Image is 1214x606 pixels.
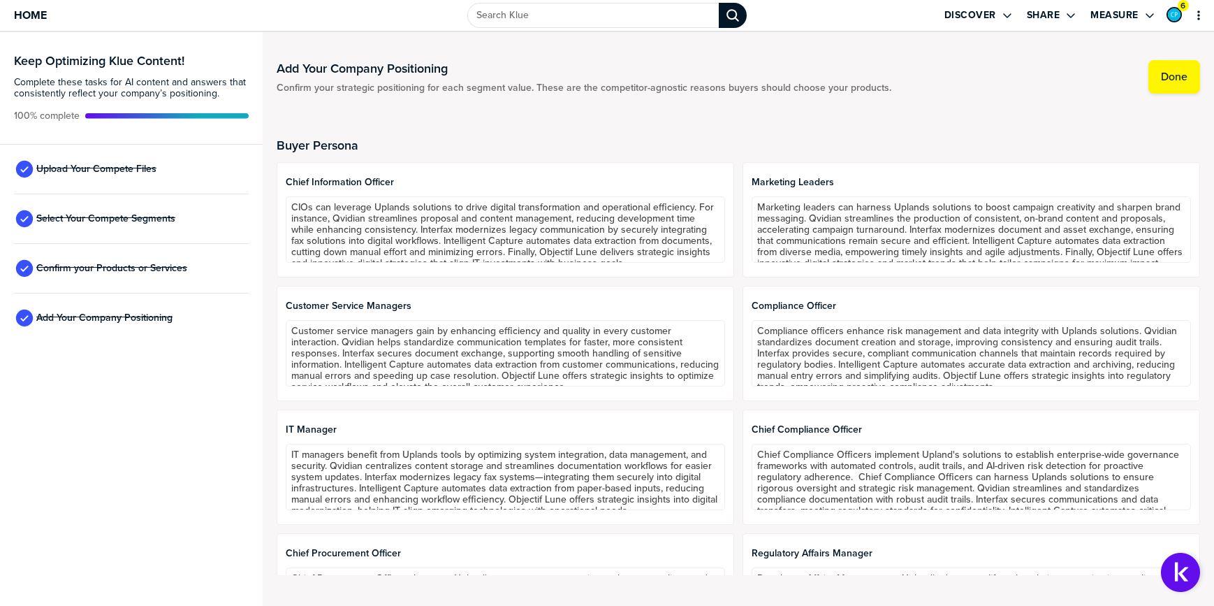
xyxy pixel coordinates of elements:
[286,444,725,510] textarea: IT managers benefit from Uplands tools by optimizing system integration, data management, and sec...
[286,301,725,312] span: Customer Service Managers
[277,82,891,94] span: Confirm your strategic positioning for each segment value. These are the competitor-agnostic reas...
[14,77,249,99] span: Complete these tasks for AI content and answers that consistently reflect your company’s position...
[1148,60,1200,94] button: Done
[752,548,1191,559] span: Regulatory Affairs Manager
[752,177,1191,188] span: Marketing Leaders
[1167,7,1182,22] div: Chad Pachtinger
[286,548,725,559] span: Chief Procurement Officer
[467,3,719,28] input: Search Klue
[1027,9,1060,22] label: Share
[752,301,1191,312] span: Compliance Officer
[14,55,249,67] h3: Keep Optimizing Klue Content!
[719,3,747,28] div: Search Klue
[277,138,1200,152] h2: Buyer Persona
[277,60,891,77] h1: Add Your Company Positioning
[1161,70,1187,84] label: Done
[752,424,1191,435] span: Chief Compliance Officer
[1165,6,1183,24] a: Edit Profile
[752,196,1191,263] textarea: Marketing leaders can harness Uplands solutions to boost campaign creativity and sharpen brand me...
[1168,8,1180,21] img: 7be8f54e53ea04b59f32570bf82b285c-sml.png
[286,320,725,387] textarea: Customer service managers gain by enhancing efficiency and quality in every customer interaction....
[14,110,80,122] span: Active
[752,320,1191,387] textarea: Compliance officers enhance risk management and data integrity with Uplands solutions. Qvidian st...
[1161,553,1200,592] button: Open Support Center
[944,9,996,22] label: Discover
[36,312,173,324] span: Add Your Company Positioning
[286,196,725,263] textarea: CIOs can leverage Uplands solutions to drive digital transformation and operational efficiency. F...
[286,424,725,435] span: IT Manager
[1180,1,1185,11] span: 6
[36,263,187,274] span: Confirm your Products or Services
[286,177,725,188] span: Chief Information officer
[1090,9,1139,22] label: Measure
[36,164,156,175] span: Upload Your Compete Files
[14,9,47,21] span: Home
[752,444,1191,510] textarea: Chief Compliance Officers implement Upland's solutions to establish enterprise-wide governance fr...
[36,213,175,224] span: Select Your Compete Segments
